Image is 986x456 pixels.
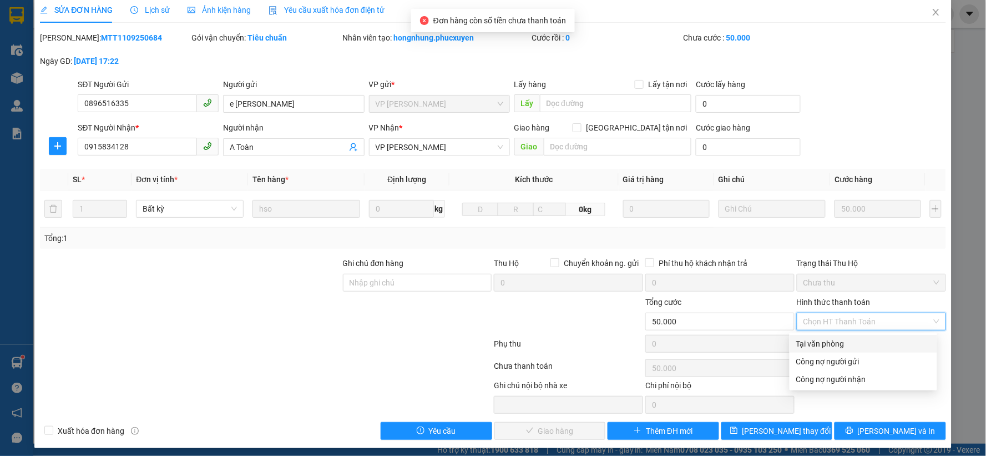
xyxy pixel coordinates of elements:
[540,94,692,112] input: Dọc đường
[742,425,831,437] span: [PERSON_NAME] thay đổi
[790,370,937,388] div: Cước gửi hàng sẽ được ghi vào công nợ của người nhận
[188,6,251,14] span: Ảnh kiện hàng
[566,203,606,216] span: 0kg
[40,32,189,44] div: [PERSON_NAME]:
[40,6,113,14] span: SỬA ĐƠN HÀNG
[252,200,360,218] input: VD: Bàn, Ghế
[130,6,138,14] span: clock-circle
[269,6,385,14] span: Yêu cầu xuất hóa đơn điện tử
[429,425,456,437] span: Yêu cầu
[494,422,606,440] button: checkGiao hàng
[369,123,400,132] span: VP Nhận
[494,379,643,396] div: Ghi chú nội bộ nhà xe
[188,6,195,14] span: picture
[493,360,644,379] div: Chưa thanh toán
[645,379,795,396] div: Chi phí nội bộ
[420,16,429,25] span: close-circle
[726,33,750,42] b: 50.000
[858,425,936,437] span: [PERSON_NAME] và In
[514,94,540,112] span: Lấy
[49,142,66,151] span: plus
[387,175,426,184] span: Định lượng
[623,175,664,184] span: Giá trị hàng
[646,425,692,437] span: Thêm ĐH mới
[381,422,492,440] button: exclamation-circleYêu cầu
[730,427,738,435] span: save
[191,32,341,44] div: Gói vận chuyển:
[252,175,289,184] span: Tên hàng
[796,338,931,350] div: Tại văn phòng
[40,55,189,67] div: Ngày GD:
[343,259,404,268] label: Ghi chú đơn hàng
[797,257,946,269] div: Trạng thái Thu Hộ
[544,138,692,156] input: Dọc đường
[654,257,752,269] span: Phí thu hộ khách nhận trả
[462,203,498,216] input: D
[101,33,162,42] b: MTT1109250684
[696,138,801,156] input: Cước giao hàng
[533,203,566,216] input: C
[835,175,872,184] span: Cước hàng
[719,200,826,218] input: Ghi Chú
[434,200,445,218] span: kg
[797,298,871,307] label: Hình thức thanh toán
[683,32,832,44] div: Chưa cước :
[203,142,212,151] span: phone
[376,96,503,112] span: VP Dương Đình Nghệ
[696,95,801,113] input: Cước lấy hàng
[803,274,939,291] span: Chưa thu
[514,123,550,132] span: Giao hàng
[369,78,510,91] div: VP gửi
[44,232,381,244] div: Tổng: 1
[846,427,853,435] span: printer
[223,122,364,134] div: Người nhận
[796,373,931,385] div: Công nợ người nhận
[790,353,937,370] div: Cước gửi hàng sẽ được ghi vào công nợ của người gửi
[223,78,364,91] div: Người gửi
[796,355,931,368] div: Công nợ người gửi
[493,338,644,357] div: Phụ thu
[494,259,519,268] span: Thu Hộ
[514,80,547,89] span: Lấy hàng
[136,175,178,184] span: Đơn vị tính
[417,427,424,435] span: exclamation-circle
[269,6,277,15] img: icon
[645,298,681,307] span: Tổng cước
[608,422,719,440] button: plusThêm ĐH mới
[623,200,710,218] input: 0
[131,427,139,435] span: info-circle
[203,98,212,107] span: phone
[932,8,941,17] span: close
[130,6,170,14] span: Lịch sử
[394,33,474,42] b: hongnhung.phucxuyen
[835,200,921,218] input: 0
[73,175,82,184] span: SL
[634,427,641,435] span: plus
[349,143,358,152] span: user-add
[44,200,62,218] button: delete
[566,33,570,42] b: 0
[803,313,939,330] span: Chọn HT Thanh Toán
[696,80,745,89] label: Cước lấy hàng
[143,201,237,217] span: Bất kỳ
[835,422,946,440] button: printer[PERSON_NAME] và In
[498,203,534,216] input: R
[78,122,219,134] div: SĐT Người Nhận
[514,138,544,156] span: Giao
[40,6,48,14] span: edit
[376,139,503,156] span: VP Hạ Long
[644,78,691,91] span: Lấy tận nơi
[74,57,119,66] b: [DATE] 17:22
[49,137,67,155] button: plus
[714,169,831,191] th: Ghi chú
[78,78,219,91] div: SĐT Người Gửi
[532,32,681,44] div: Cước rồi :
[53,425,129,437] span: Xuất hóa đơn hàng
[696,123,750,132] label: Cước giao hàng
[247,33,287,42] b: Tiêu chuẩn
[721,422,833,440] button: save[PERSON_NAME] thay đổi
[515,175,553,184] span: Kích thước
[343,32,530,44] div: Nhân viên tạo:
[343,274,492,292] input: Ghi chú đơn hàng
[559,257,643,269] span: Chuyển khoản ng. gửi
